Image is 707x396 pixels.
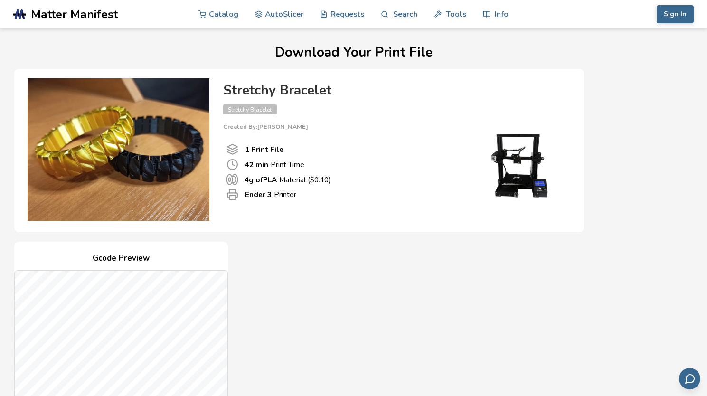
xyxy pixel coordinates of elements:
[223,104,277,114] span: Stretchy Bracelet
[245,189,272,199] b: Ender 3
[223,123,565,130] p: Created By: [PERSON_NAME]
[470,130,565,201] img: Printer
[226,159,238,170] span: Print Time
[14,45,693,60] h1: Download Your Print File
[245,175,331,185] p: Material ($ 0.10 )
[245,160,268,170] b: 42 min
[24,78,214,221] img: Product
[226,189,238,200] span: Printer
[245,175,277,185] b: 4 g of PLA
[226,143,238,155] span: Number Of Print files
[679,368,700,389] button: Send feedback via email
[14,251,228,266] h4: Gcode Preview
[657,5,694,23] button: Sign In
[226,174,238,185] span: Material Used
[245,160,304,170] p: Print Time
[245,189,296,199] p: Printer
[245,144,283,154] b: 1 Print File
[31,8,118,21] span: Matter Manifest
[223,83,565,98] h4: Stretchy Bracelet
